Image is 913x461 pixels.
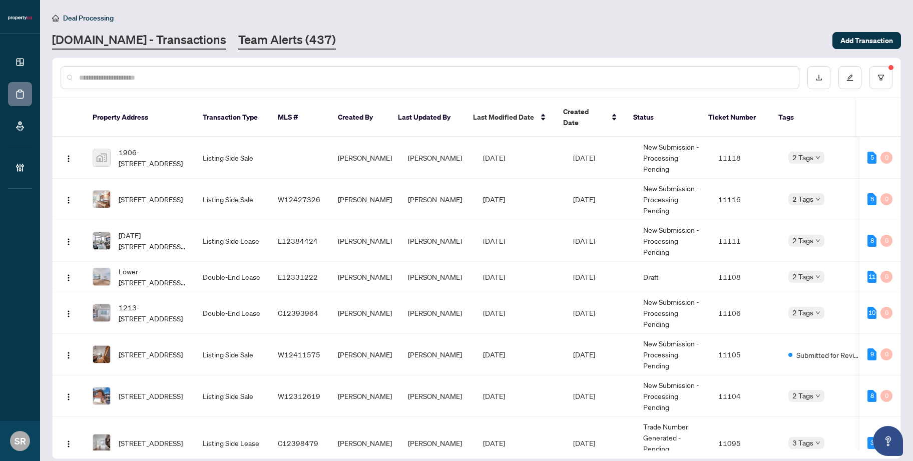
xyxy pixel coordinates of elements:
span: [DATE] [573,308,595,317]
div: 0 [880,152,892,164]
span: 2 Tags [792,390,813,401]
span: C12393964 [278,308,318,317]
img: thumbnail-img [93,191,110,208]
th: Ticket Number [700,98,770,137]
span: [DATE] [483,308,505,317]
td: 11105 [710,334,780,375]
span: [DATE] [483,272,505,281]
span: Last Modified Date [473,112,534,123]
td: New Submission - Processing Pending [635,292,710,334]
span: [PERSON_NAME] [338,438,392,447]
span: Submitted for Review [796,349,861,360]
span: home [52,15,59,22]
a: Team Alerts (437) [238,32,336,50]
td: New Submission - Processing Pending [635,375,710,417]
span: edit [846,74,853,81]
span: E12384424 [278,236,318,245]
span: Lower-[STREET_ADDRESS][PERSON_NAME] [119,266,187,288]
th: Last Modified Date [465,98,555,137]
button: Logo [61,191,77,207]
div: 0 [880,390,892,402]
span: E12331222 [278,272,318,281]
td: 11108 [710,262,780,292]
span: 1213-[STREET_ADDRESS] [119,302,187,324]
th: Transaction Type [195,98,270,137]
div: 10 [867,307,876,319]
td: 11118 [710,137,780,179]
img: thumbnail-img [93,268,110,285]
span: [PERSON_NAME] [338,195,392,204]
span: [STREET_ADDRESS] [119,390,183,401]
div: 11 [867,271,876,283]
td: New Submission - Processing Pending [635,179,710,220]
span: W12411575 [278,350,320,359]
span: W12427326 [278,195,320,204]
button: filter [869,66,892,89]
div: 3 [867,437,876,449]
div: 9 [867,348,876,360]
td: 11106 [710,292,780,334]
button: Logo [61,233,77,249]
td: Listing Side Lease [195,220,270,262]
span: SR [15,434,26,448]
span: [STREET_ADDRESS] [119,437,183,448]
span: down [815,155,820,160]
th: Tags [770,98,859,137]
td: New Submission - Processing Pending [635,220,710,262]
span: Deal Processing [63,14,114,23]
img: thumbnail-img [93,434,110,451]
td: 11111 [710,220,780,262]
span: [PERSON_NAME] [338,350,392,359]
span: 3 Tags [792,437,813,448]
th: Property Address [85,98,195,137]
button: Open asap [873,426,903,456]
img: Logo [65,351,73,359]
div: 0 [880,307,892,319]
td: [PERSON_NAME] [400,292,475,334]
span: [DATE] [573,236,595,245]
img: thumbnail-img [93,387,110,404]
td: 11104 [710,375,780,417]
span: [DATE] [573,195,595,204]
button: Logo [61,305,77,321]
span: [DATE] [483,350,505,359]
div: 0 [880,348,892,360]
span: 2 Tags [792,235,813,246]
button: Logo [61,269,77,285]
img: Logo [65,274,73,282]
span: [DATE][STREET_ADDRESS][DATE] [119,230,187,252]
span: [PERSON_NAME] [338,308,392,317]
span: down [815,310,820,315]
span: down [815,274,820,279]
td: Draft [635,262,710,292]
span: [DATE] [573,153,595,162]
img: thumbnail-img [93,304,110,321]
span: 2 Tags [792,152,813,163]
img: Logo [65,196,73,204]
span: 1906-[STREET_ADDRESS] [119,147,187,169]
span: [STREET_ADDRESS] [119,349,183,360]
img: Logo [65,238,73,246]
span: down [815,238,820,243]
span: [STREET_ADDRESS] [119,194,183,205]
td: Listing Side Sale [195,179,270,220]
img: thumbnail-img [93,232,110,249]
span: down [815,197,820,202]
th: Last Updated By [390,98,465,137]
span: [PERSON_NAME] [338,236,392,245]
td: Listing Side Sale [195,137,270,179]
div: 0 [880,193,892,205]
th: Created Date [555,98,625,137]
span: W12312619 [278,391,320,400]
img: thumbnail-img [93,346,110,363]
span: [DATE] [483,438,505,447]
span: [DATE] [573,350,595,359]
span: 2 Tags [792,271,813,282]
th: MLS # [270,98,330,137]
span: C12398479 [278,438,318,447]
td: [PERSON_NAME] [400,334,475,375]
button: Logo [61,435,77,451]
span: 2 Tags [792,193,813,205]
span: [DATE] [573,438,595,447]
a: [DOMAIN_NAME] - Transactions [52,32,226,50]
